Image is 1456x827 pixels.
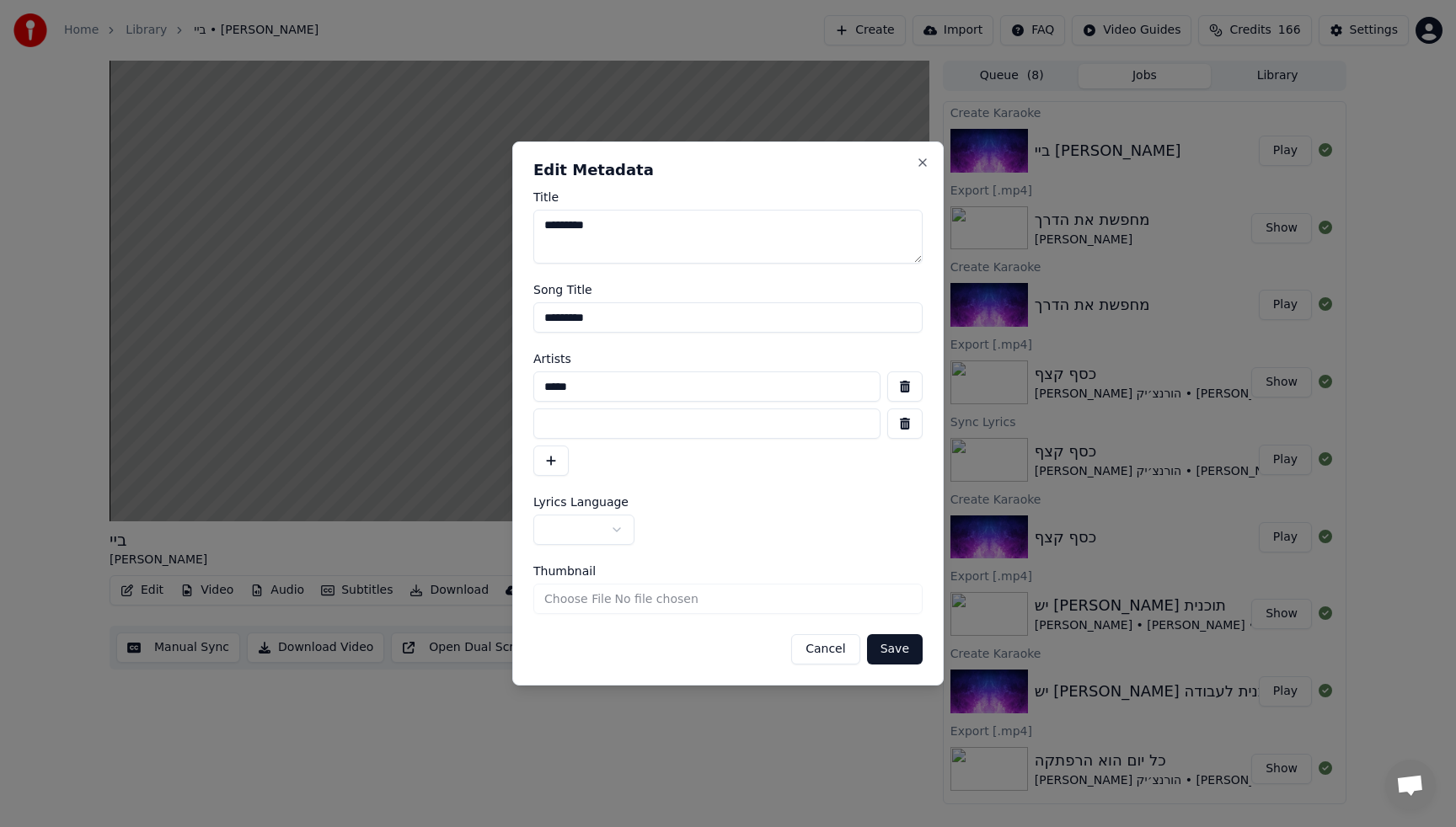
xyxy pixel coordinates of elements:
[533,191,923,203] label: Title
[791,634,859,664] button: Cancel
[533,163,923,178] h2: Edit Metadata
[867,634,923,664] button: Save
[533,565,596,577] span: Thumbnail
[533,496,629,508] span: Lyrics Language
[533,284,923,296] label: Song Title
[533,353,923,365] label: Artists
